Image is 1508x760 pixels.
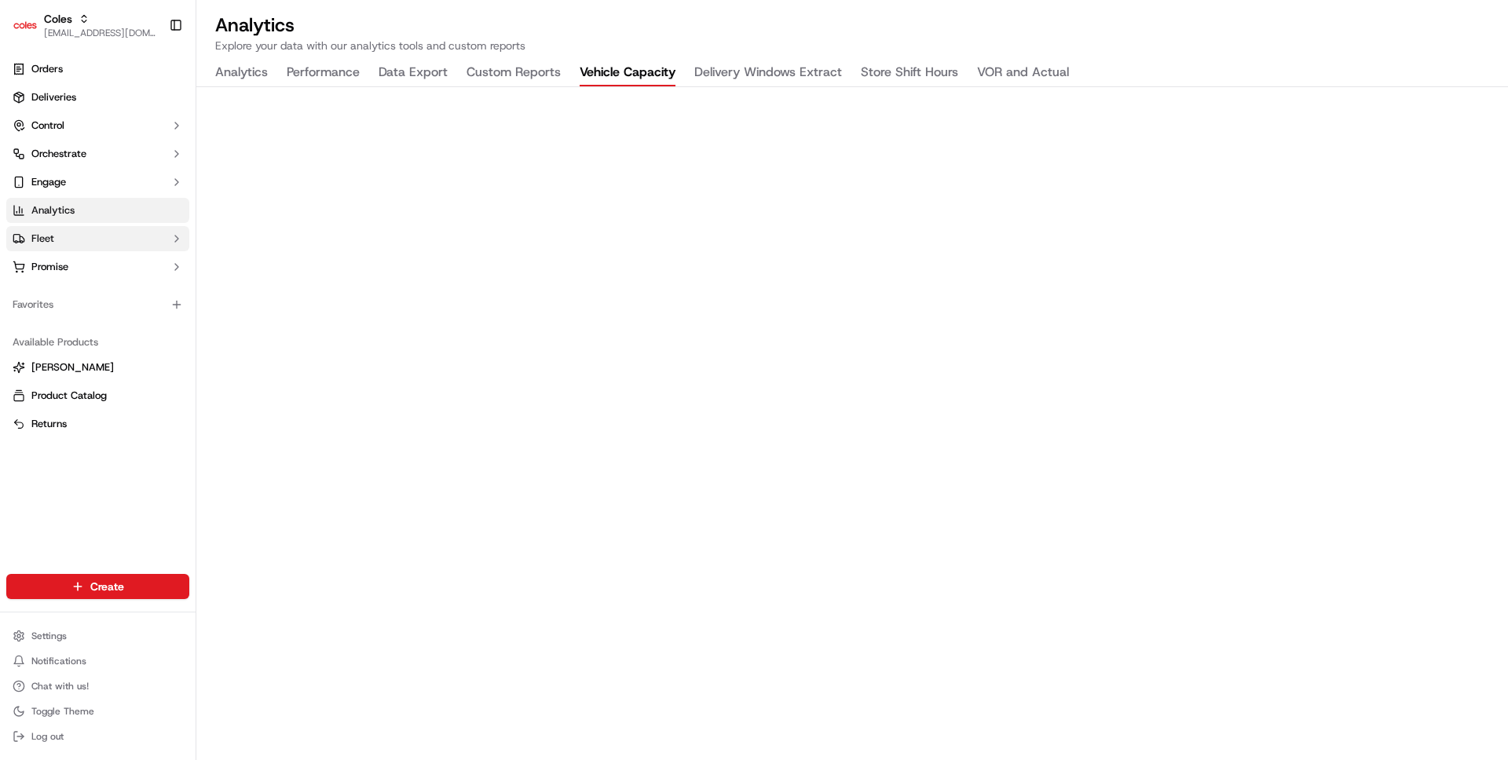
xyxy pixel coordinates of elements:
[6,57,189,82] a: Orders
[31,244,44,257] img: 1736555255976-a54dd68f-1ca7-489b-9aae-adbdc363a1c4
[6,625,189,647] button: Settings
[148,351,252,367] span: API Documentation
[6,574,189,599] button: Create
[243,201,286,220] button: See all
[9,345,126,373] a: 📗Knowledge Base
[16,271,41,296] img: Abhishek Arora
[31,119,64,133] span: Control
[130,286,136,298] span: •
[44,11,72,27] button: Coles
[31,90,76,104] span: Deliveries
[6,226,189,251] button: Fleet
[31,630,67,642] span: Settings
[977,60,1069,86] button: VOR and Actual
[379,60,448,86] button: Data Export
[31,351,120,367] span: Knowledge Base
[861,60,958,86] button: Store Shift Hours
[139,286,171,298] span: [DATE]
[13,13,38,38] img: Coles
[139,243,171,256] span: [DATE]
[6,355,189,380] button: [PERSON_NAME]
[215,13,1489,38] h2: Analytics
[31,175,66,189] span: Engage
[6,650,189,672] button: Notifications
[6,170,189,195] button: Engage
[6,700,189,722] button: Toggle Theme
[16,228,41,254] img: Masood Aslam
[31,680,89,692] span: Chat with us!
[16,353,28,365] div: 📗
[31,655,86,667] span: Notifications
[13,389,183,403] a: Product Catalog
[467,60,561,86] button: Custom Reports
[31,260,68,274] span: Promise
[49,243,127,256] span: [PERSON_NAME]
[133,353,145,365] div: 💻
[111,389,190,401] a: Powered byPylon
[49,286,127,298] span: [PERSON_NAME]
[31,389,107,403] span: Product Catalog
[31,417,67,431] span: Returns
[31,62,63,76] span: Orders
[215,38,1489,53] p: Explore your data with our analytics tools and custom reports
[31,203,75,217] span: Analytics
[6,292,189,317] div: Favorites
[694,60,842,86] button: Delivery Windows Extract
[215,60,268,86] button: Analytics
[6,113,189,138] button: Control
[156,389,190,401] span: Pylon
[90,579,124,594] span: Create
[196,87,1508,760] iframe: Vehicle Capacity
[6,85,189,110] a: Deliveries
[267,155,286,174] button: Start new chat
[16,204,105,217] div: Past conversations
[31,730,64,743] span: Log out
[6,411,189,437] button: Returns
[130,243,136,256] span: •
[13,417,183,431] a: Returns
[580,60,675,86] button: Vehicle Capacity
[44,27,156,39] button: [EMAIL_ADDRESS][DOMAIN_NAME]
[31,360,114,375] span: [PERSON_NAME]
[6,141,189,166] button: Orchestrate
[31,232,54,246] span: Fleet
[126,345,258,373] a: 💻API Documentation
[6,330,189,355] div: Available Products
[31,147,86,161] span: Orchestrate
[6,198,189,223] a: Analytics
[31,705,94,718] span: Toggle Theme
[6,383,189,408] button: Product Catalog
[6,675,189,697] button: Chat with us!
[6,6,163,44] button: ColesColes[EMAIL_ADDRESS][DOMAIN_NAME]
[6,725,189,747] button: Log out
[13,360,183,375] a: [PERSON_NAME]
[287,60,360,86] button: Performance
[6,254,189,280] button: Promise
